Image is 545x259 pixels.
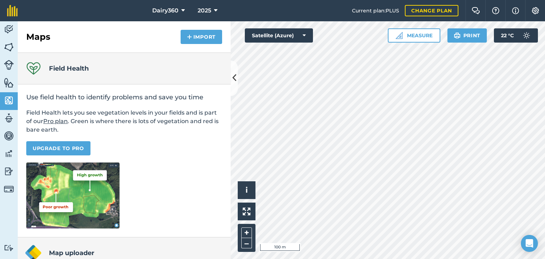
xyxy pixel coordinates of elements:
[4,166,14,177] img: svg+xml;base64,PD94bWwgdmVyc2lvbj0iMS4wIiBlbmNvZGluZz0idXRmLTgiPz4KPCEtLSBHZW5lcmF0b3I6IEFkb2JlIE...
[405,5,458,16] a: Change plan
[43,118,68,125] a: Pro plan
[4,60,14,70] img: svg+xml;base64,PD94bWwgdmVyc2lvbj0iMS4wIiBlbmNvZGluZz0idXRmLTgiPz4KPCEtLSBHZW5lcmF0b3I6IEFkb2JlIE...
[241,227,252,238] button: +
[26,109,222,134] p: Field Health lets you see vegetation levels in your fields and is part of our . Green is where th...
[352,7,399,15] span: Current plan : PLUS
[388,28,440,43] button: Measure
[491,7,500,14] img: A question mark icon
[4,24,14,35] img: svg+xml;base64,PD94bWwgdmVyc2lvbj0iMS4wIiBlbmNvZGluZz0idXRmLTgiPz4KPCEtLSBHZW5lcmF0b3I6IEFkb2JlIE...
[26,31,50,43] h2: Maps
[472,7,480,14] img: Two speech bubbles overlapping with the left bubble in the forefront
[243,208,251,215] img: Four arrows, one pointing top left, one top right, one bottom right and the last bottom left
[198,6,211,15] span: 2025
[521,235,538,252] div: Open Intercom Messenger
[26,141,90,155] a: Upgrade to Pro
[396,32,403,39] img: Ruler icon
[501,28,514,43] span: 22 ° C
[512,6,519,15] img: svg+xml;base64,PHN2ZyB4bWxucz0iaHR0cDovL3d3dy53My5vcmcvMjAwMC9zdmciIHdpZHRoPSIxNyIgaGVpZ2h0PSIxNy...
[4,42,14,53] img: svg+xml;base64,PHN2ZyB4bWxucz0iaHR0cDovL3d3dy53My5vcmcvMjAwMC9zdmciIHdpZHRoPSI1NiIgaGVpZ2h0PSI2MC...
[4,148,14,159] img: svg+xml;base64,PD94bWwgdmVyc2lvbj0iMS4wIiBlbmNvZGluZz0idXRmLTgiPz4KPCEtLSBHZW5lcmF0b3I6IEFkb2JlIE...
[152,6,178,15] span: Dairy360
[4,131,14,141] img: svg+xml;base64,PD94bWwgdmVyc2lvbj0iMS4wIiBlbmNvZGluZz0idXRmLTgiPz4KPCEtLSBHZW5lcmF0b3I6IEFkb2JlIE...
[447,28,487,43] button: Print
[519,28,534,43] img: svg+xml;base64,PD94bWwgdmVyc2lvbj0iMS4wIiBlbmNvZGluZz0idXRmLTgiPz4KPCEtLSBHZW5lcmF0b3I6IEFkb2JlIE...
[238,181,255,199] button: i
[4,95,14,106] img: svg+xml;base64,PHN2ZyB4bWxucz0iaHR0cDovL3d3dy53My5vcmcvMjAwMC9zdmciIHdpZHRoPSI1NiIgaGVpZ2h0PSI2MC...
[49,248,94,258] h4: Map uploader
[4,113,14,123] img: svg+xml;base64,PD94bWwgdmVyc2lvbj0iMS4wIiBlbmNvZGluZz0idXRmLTgiPz4KPCEtLSBHZW5lcmF0b3I6IEFkb2JlIE...
[241,238,252,248] button: –
[4,244,14,251] img: svg+xml;base64,PD94bWwgdmVyc2lvbj0iMS4wIiBlbmNvZGluZz0idXRmLTgiPz4KPCEtLSBHZW5lcmF0b3I6IEFkb2JlIE...
[494,28,538,43] button: 22 °C
[245,28,313,43] button: Satellite (Azure)
[7,5,18,16] img: fieldmargin Logo
[181,30,222,44] button: Import
[26,93,222,101] h2: Use field health to identify problems and save you time
[4,184,14,194] img: svg+xml;base64,PD94bWwgdmVyc2lvbj0iMS4wIiBlbmNvZGluZz0idXRmLTgiPz4KPCEtLSBHZW5lcmF0b3I6IEFkb2JlIE...
[531,7,540,14] img: A cog icon
[49,64,89,73] h4: Field Health
[187,33,192,41] img: svg+xml;base64,PHN2ZyB4bWxucz0iaHR0cDovL3d3dy53My5vcmcvMjAwMC9zdmciIHdpZHRoPSIxNCIgaGVpZ2h0PSIyNC...
[454,31,461,40] img: svg+xml;base64,PHN2ZyB4bWxucz0iaHR0cDovL3d3dy53My5vcmcvMjAwMC9zdmciIHdpZHRoPSIxOSIgaGVpZ2h0PSIyNC...
[4,77,14,88] img: svg+xml;base64,PHN2ZyB4bWxucz0iaHR0cDovL3d3dy53My5vcmcvMjAwMC9zdmciIHdpZHRoPSI1NiIgaGVpZ2h0PSI2MC...
[246,186,248,194] span: i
